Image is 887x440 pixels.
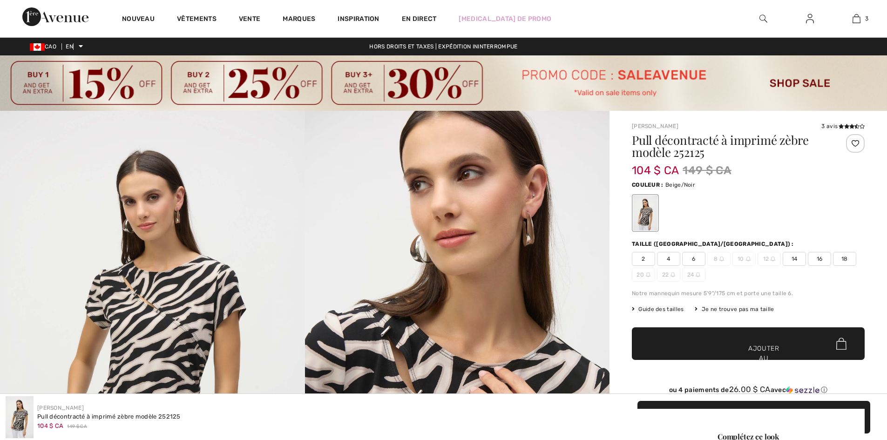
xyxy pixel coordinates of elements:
font: Taille ([GEOGRAPHIC_DATA]/[GEOGRAPHIC_DATA]) : [632,241,794,247]
a: Marques [283,15,315,25]
font: 22 [662,271,669,278]
font: Ajouter au panier [748,344,779,373]
font: 3 avis [821,123,838,129]
font: 10 [738,256,744,262]
img: Pull décontracté à imprimé zèbre modèle 252125 [6,396,34,438]
font: 2 [642,256,645,262]
img: 1ère Avenue [22,7,88,26]
font: Inspiration [338,15,379,23]
a: 3 [833,13,879,24]
img: ring-m.svg [670,272,675,277]
font: 104 $ CA [37,422,63,429]
img: Dollar canadien [30,43,45,51]
font: 16 [817,256,823,262]
img: Mes informations [806,13,814,24]
img: ring-m.svg [746,257,751,261]
div: ou 4 paiements de26.00 $ CAavecSezzle Cliquez pour en savoir plus sur Sezzle [632,385,865,398]
img: ring-m.svg [719,257,724,261]
font: Beige/Noir [665,182,695,188]
iframe: Ouvre un widget dans lequel vous pouvez trouver plus d'informations [828,370,878,393]
img: Mon sac [853,13,860,24]
a: [MEDICAL_DATA] de promo [459,14,551,24]
div: Beige/Noir [633,196,657,230]
a: Vente [239,15,261,25]
a: Nouveau [122,15,155,25]
img: Bag.svg [836,338,846,350]
font: 149 $ CA [67,424,87,429]
font: Couleur : [632,182,664,188]
font: 6 [692,256,695,262]
a: En direct [402,14,437,24]
font: 149 $ CA [683,164,731,177]
a: Se connecter [799,13,821,25]
font: Nouveau [122,15,155,23]
font: 24 [687,271,694,278]
font: EN [66,43,73,50]
font: Hors droits et taxes | Expédition ininterrompue [369,43,517,50]
font: 14 [792,256,798,262]
font: 12 [763,256,769,262]
img: ring-m.svg [771,257,775,261]
font: Pull décontracté à imprimé zèbre modèle 252125 [632,132,809,160]
font: [MEDICAL_DATA] de promo [459,15,551,23]
font: CAO [45,43,56,50]
img: ring-m.svg [696,272,700,277]
font: Notre mannequin mesure 5'9"/175 cm et porte une taille 6. [632,290,793,297]
font: 104 $ CA [632,164,679,177]
span: 26.00 $ CA [729,385,771,394]
font: Guide des tailles [638,306,684,312]
a: [PERSON_NAME] [632,123,678,129]
font: 3 [865,15,868,22]
div: ou 4 paiements de avec [632,385,865,394]
font: Marques [283,15,315,23]
font: Vente [239,15,261,23]
font: 8 [714,256,718,262]
font: 18 [841,256,848,262]
img: rechercher sur le site [759,13,767,24]
a: [PERSON_NAME] [37,405,84,411]
font: En direct [402,15,437,23]
font: 20 [636,271,644,278]
a: Vêtements [177,15,217,25]
img: ring-m.svg [646,272,650,277]
font: Vêtements [177,15,217,23]
img: Sezzle [786,386,819,394]
font: 4 [667,256,670,262]
font: Je ne trouve pas ma taille [702,306,774,312]
font: Pull décontracté à imprimé zèbre modèle 252125 [37,413,181,420]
